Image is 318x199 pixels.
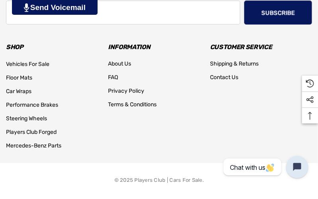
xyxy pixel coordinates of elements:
[6,58,49,71] a: Vehicles For Sale
[244,0,312,24] button: Subscribe
[6,88,31,95] span: Car Wraps
[114,175,204,185] p: © 2025 Players Club | Cars For Sale.
[6,74,32,81] span: Floor Mats
[108,42,210,53] h3: Information
[6,115,47,122] span: Steering Wheels
[6,71,32,85] a: Floor Mats
[210,57,259,71] a: Shipping & Returns
[306,80,314,88] svg: Recently Viewed
[108,74,118,81] span: FAQ
[302,112,318,120] svg: Top
[210,71,238,84] a: Contact Us
[6,142,61,149] span: Mercedes-Benz Parts
[24,3,29,12] img: PjwhLS0gR2VuZXJhdG9yOiBHcmF2aXQuaW8gLS0+PHN2ZyB4bWxucz0iaHR0cDovL3d3dy53My5vcmcvMjAwMC9zdmciIHhtb...
[6,129,57,135] span: Players Club Forged
[6,112,47,125] a: Steering Wheels
[6,101,58,108] span: Performance Brakes
[6,85,31,98] a: Car Wraps
[306,96,314,104] svg: Social Media
[6,139,61,153] a: Mercedes-Benz Parts
[210,74,238,81] span: Contact Us
[6,98,58,112] a: Performance Brakes
[108,88,144,94] span: Privacy Policy
[108,84,144,98] a: Privacy Policy
[210,42,312,53] h3: Customer Service
[210,60,259,67] span: Shipping & Returns
[108,60,131,67] span: About Us
[108,71,118,84] a: FAQ
[6,61,49,68] span: Vehicles For Sale
[6,42,108,53] h3: Shop
[108,98,157,111] a: Terms & Conditions
[108,57,131,71] a: About Us
[6,125,57,139] a: Players Club Forged
[108,101,157,108] span: Terms & Conditions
